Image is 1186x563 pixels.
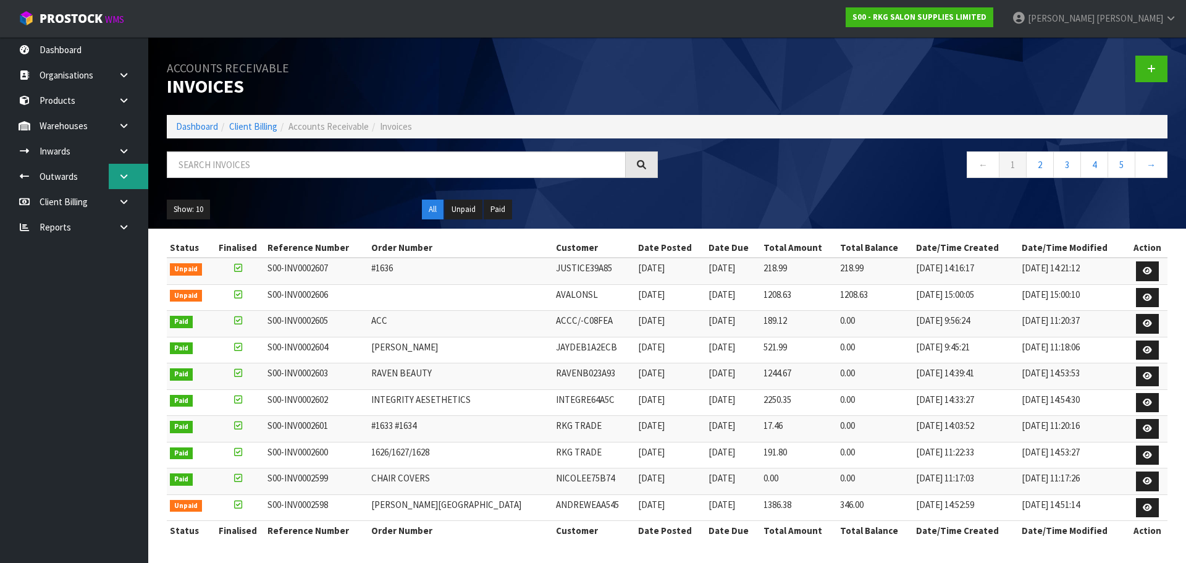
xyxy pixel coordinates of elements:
[229,121,277,132] a: Client Billing
[913,442,1018,468] td: [DATE] 11:22:33
[167,238,212,258] th: Status
[368,311,553,337] td: ACC
[913,468,1018,495] td: [DATE] 11:17:03
[676,151,1167,182] nav: Page navigation
[368,337,553,363] td: [PERSON_NAME]
[1019,363,1127,390] td: [DATE] 14:53:53
[913,258,1018,284] td: [DATE] 14:16:17
[913,337,1018,363] td: [DATE] 9:45:21
[1108,151,1135,178] a: 5
[105,14,124,25] small: WMS
[1080,151,1108,178] a: 4
[635,258,706,284] td: [DATE]
[553,389,634,416] td: INTEGRE64A5C
[760,337,837,363] td: 521.99
[837,363,913,390] td: 0.00
[1019,494,1127,521] td: [DATE] 14:51:14
[635,468,706,495] td: [DATE]
[913,416,1018,442] td: [DATE] 14:03:52
[553,363,634,390] td: RAVENB023A93
[760,284,837,311] td: 1208.63
[837,258,913,284] td: 218.99
[288,121,369,132] span: Accounts Receivable
[635,363,706,390] td: [DATE]
[553,284,634,311] td: AVALONSL
[422,200,444,219] button: All
[170,316,193,328] span: Paid
[760,468,837,495] td: 0.00
[368,238,553,258] th: Order Number
[760,521,837,541] th: Total Amount
[760,311,837,337] td: 189.12
[368,258,553,284] td: #1636
[1019,468,1127,495] td: [DATE] 11:17:26
[368,521,553,541] th: Order Number
[1127,521,1167,541] th: Action
[553,468,634,495] td: NICOLEE75B74
[1019,238,1127,258] th: Date/Time Modified
[705,311,760,337] td: [DATE]
[553,258,634,284] td: JUSTICE39A85
[760,363,837,390] td: 1244.67
[445,200,482,219] button: Unpaid
[553,442,634,468] td: RKG TRADE
[913,238,1018,258] th: Date/Time Created
[913,494,1018,521] td: [DATE] 14:52:59
[705,416,760,442] td: [DATE]
[837,468,913,495] td: 0.00
[368,468,553,495] td: CHAIR COVERS
[1019,521,1127,541] th: Date/Time Modified
[837,442,913,468] td: 0.00
[368,363,553,390] td: RAVEN BEAUTY
[212,238,264,258] th: Finalised
[837,337,913,363] td: 0.00
[170,342,193,355] span: Paid
[760,258,837,284] td: 218.99
[264,363,368,390] td: S00-INV0002603
[264,389,368,416] td: S00-INV0002602
[635,416,706,442] td: [DATE]
[264,337,368,363] td: S00-INV0002604
[553,337,634,363] td: JAYDEB1A2ECB
[19,11,34,26] img: cube-alt.png
[705,389,760,416] td: [DATE]
[40,11,103,27] span: ProStock
[264,258,368,284] td: S00-INV0002607
[705,494,760,521] td: [DATE]
[760,238,837,258] th: Total Amount
[635,238,706,258] th: Date Posted
[553,311,634,337] td: ACCC/-C08FEA
[846,7,993,27] a: S00 - RKG SALON SUPPLIES LIMITED
[852,12,986,22] strong: S00 - RKG SALON SUPPLIES LIMITED
[484,200,512,219] button: Paid
[368,416,553,442] td: #1633 #1634
[760,442,837,468] td: 191.80
[167,151,626,178] input: Search invoices
[1019,311,1127,337] td: [DATE] 11:20:37
[635,311,706,337] td: [DATE]
[167,200,210,219] button: Show: 10
[635,284,706,311] td: [DATE]
[553,238,634,258] th: Customer
[264,311,368,337] td: S00-INV0002605
[705,468,760,495] td: [DATE]
[1135,151,1167,178] a: →
[837,494,913,521] td: 346.00
[170,395,193,407] span: Paid
[1028,12,1095,24] span: [PERSON_NAME]
[553,521,634,541] th: Customer
[967,151,999,178] a: ←
[705,284,760,311] td: [DATE]
[760,494,837,521] td: 1386.38
[760,416,837,442] td: 17.46
[167,61,289,75] small: Accounts Receivable
[705,238,760,258] th: Date Due
[1019,389,1127,416] td: [DATE] 14:54:30
[170,500,202,512] span: Unpaid
[837,284,913,311] td: 1208.63
[1053,151,1081,178] a: 3
[212,521,264,541] th: Finalised
[380,121,412,132] span: Invoices
[705,363,760,390] td: [DATE]
[170,421,193,433] span: Paid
